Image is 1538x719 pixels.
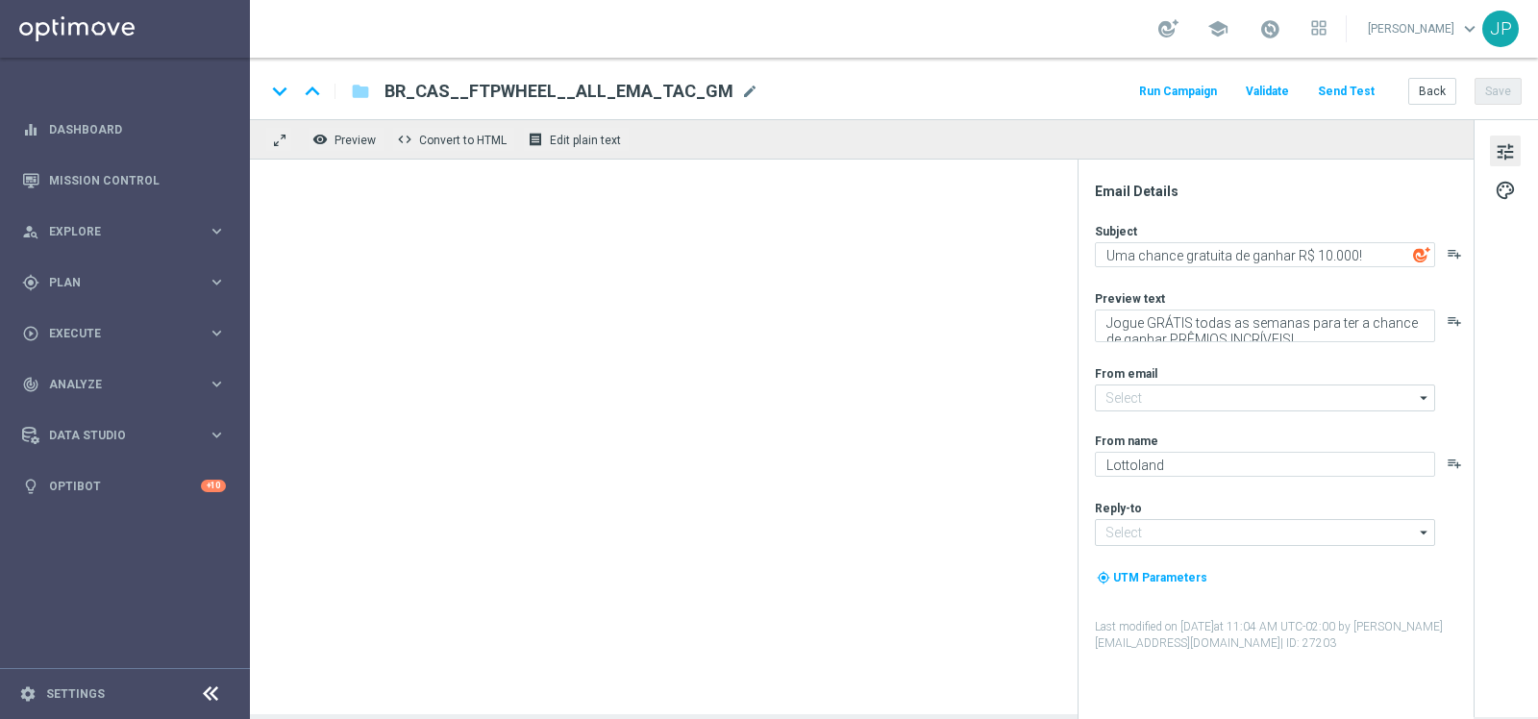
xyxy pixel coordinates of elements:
span: Plan [49,277,208,288]
button: gps_fixed Plan keyboard_arrow_right [21,275,227,290]
i: gps_fixed [22,274,39,291]
button: Mission Control [21,173,227,188]
span: school [1207,18,1228,39]
span: Analyze [49,379,208,390]
button: receipt Edit plain text [523,127,630,152]
span: Explore [49,226,208,237]
button: Back [1408,78,1456,105]
input: Select [1095,519,1435,546]
span: Validate [1246,85,1289,98]
i: receipt [528,132,543,147]
i: keyboard_arrow_up [298,77,327,106]
div: Optibot [22,460,226,511]
i: keyboard_arrow_right [208,375,226,393]
div: Analyze [22,376,208,393]
button: Run Campaign [1136,79,1220,105]
a: Settings [46,688,105,700]
i: lightbulb [22,478,39,495]
span: tune [1495,139,1516,164]
div: Dashboard [22,104,226,155]
i: keyboard_arrow_right [208,324,226,342]
button: Send Test [1315,79,1377,105]
div: +10 [201,480,226,492]
button: Data Studio keyboard_arrow_right [21,428,227,443]
button: palette [1490,174,1521,205]
img: optiGenie.svg [1413,246,1430,263]
button: playlist_add [1447,313,1462,329]
span: Edit plain text [550,134,621,147]
div: JP [1482,11,1519,47]
label: From email [1095,366,1157,382]
div: Explore [22,223,208,240]
label: Last modified on [DATE] at 11:04 AM UTC-02:00 by [PERSON_NAME][EMAIL_ADDRESS][DOMAIN_NAME] [1095,619,1472,652]
i: remove_red_eye [312,132,328,147]
div: Mission Control [22,155,226,206]
a: Optibot [49,460,201,511]
span: Execute [49,328,208,339]
a: [PERSON_NAME]keyboard_arrow_down [1366,14,1482,43]
button: my_location UTM Parameters [1095,567,1209,588]
div: Execute [22,325,208,342]
button: playlist_add [1447,456,1462,471]
span: keyboard_arrow_down [1459,18,1480,39]
i: keyboard_arrow_down [265,77,294,106]
span: Preview [335,134,376,147]
button: lightbulb Optibot +10 [21,479,227,494]
i: settings [19,685,37,703]
span: BR_CAS__FTPWHEEL__ALL_EMA_TAC_GM [384,80,733,103]
label: Preview text [1095,291,1165,307]
span: mode_edit [741,83,758,100]
div: Plan [22,274,208,291]
button: remove_red_eye Preview [308,127,384,152]
i: play_circle_outline [22,325,39,342]
i: arrow_drop_down [1415,520,1434,545]
button: playlist_add [1447,246,1462,261]
i: arrow_drop_down [1415,385,1434,410]
label: From name [1095,434,1158,449]
button: track_changes Analyze keyboard_arrow_right [21,377,227,392]
button: Validate [1243,79,1292,105]
i: person_search [22,223,39,240]
span: code [397,132,412,147]
button: Save [1475,78,1522,105]
a: Mission Control [49,155,226,206]
i: keyboard_arrow_right [208,426,226,444]
div: Data Studio [22,427,208,444]
i: track_changes [22,376,39,393]
label: Reply-to [1095,501,1142,516]
label: Subject [1095,224,1137,239]
button: play_circle_outline Execute keyboard_arrow_right [21,326,227,341]
button: equalizer Dashboard [21,122,227,137]
span: | ID: 27203 [1280,636,1336,650]
button: tune [1490,136,1521,166]
a: Dashboard [49,104,226,155]
button: folder [349,76,372,107]
i: folder [351,80,370,103]
button: person_search Explore keyboard_arrow_right [21,224,227,239]
i: keyboard_arrow_right [208,222,226,240]
span: UTM Parameters [1113,571,1207,584]
button: code Convert to HTML [392,127,515,152]
div: Email Details [1095,183,1472,200]
span: Data Studio [49,430,208,441]
i: equalizer [22,121,39,138]
i: my_location [1097,571,1110,584]
i: keyboard_arrow_right [208,273,226,291]
input: Select [1095,384,1435,411]
span: Convert to HTML [419,134,507,147]
span: palette [1495,178,1516,203]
